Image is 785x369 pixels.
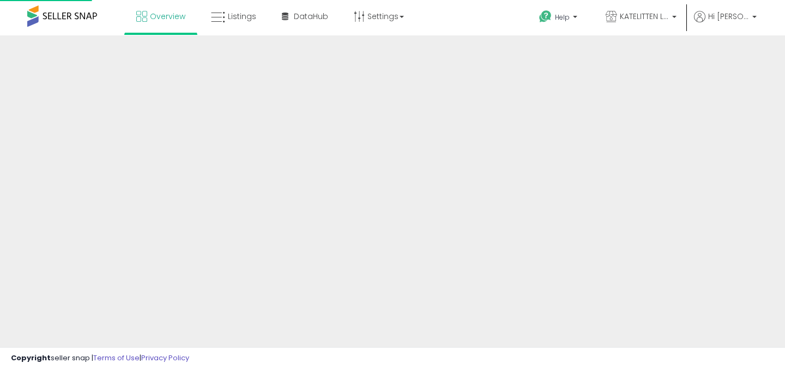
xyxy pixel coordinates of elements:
[694,11,757,35] a: Hi [PERSON_NAME]
[11,353,189,364] div: seller snap | |
[555,13,570,22] span: Help
[11,353,51,363] strong: Copyright
[620,11,669,22] span: KATELITTEN LLC
[708,11,749,22] span: Hi [PERSON_NAME]
[228,11,256,22] span: Listings
[93,353,140,363] a: Terms of Use
[141,353,189,363] a: Privacy Policy
[294,11,328,22] span: DataHub
[530,2,588,35] a: Help
[150,11,185,22] span: Overview
[539,10,552,23] i: Get Help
